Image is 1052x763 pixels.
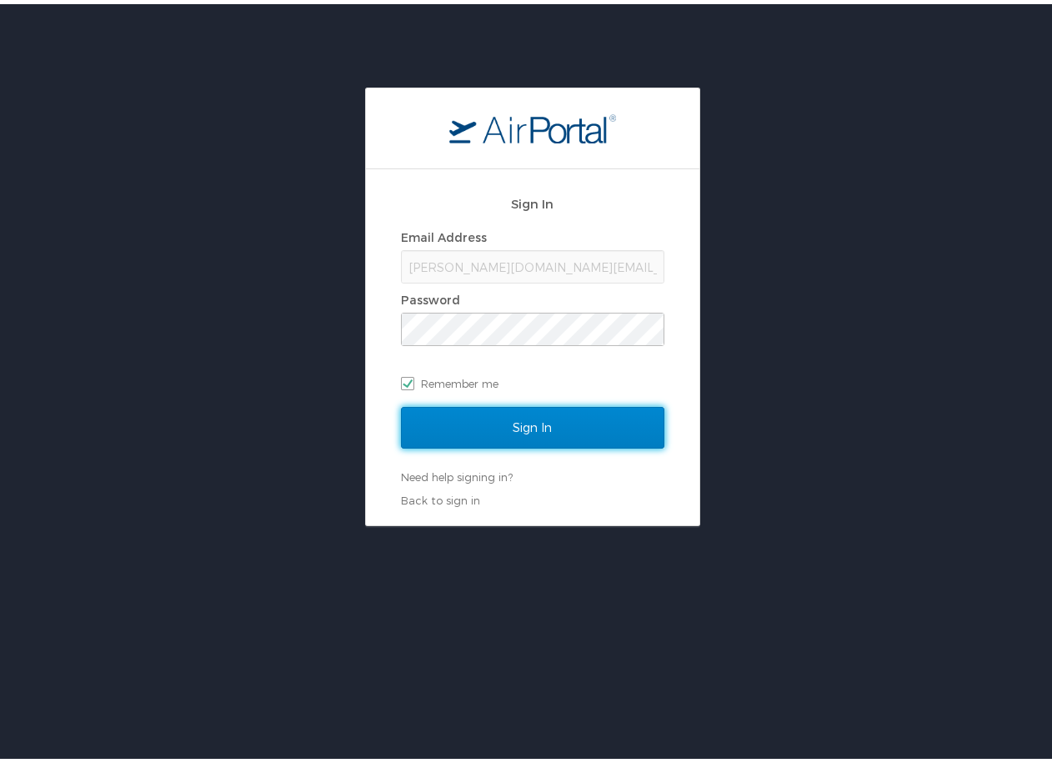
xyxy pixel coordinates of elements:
label: Password [401,289,460,303]
h2: Sign In [401,190,664,209]
label: Remember me [401,367,664,392]
label: Email Address [401,226,487,240]
img: logo [449,109,616,139]
a: Need help signing in? [401,466,513,479]
a: Back to sign in [401,489,480,503]
input: Sign In [401,403,664,444]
